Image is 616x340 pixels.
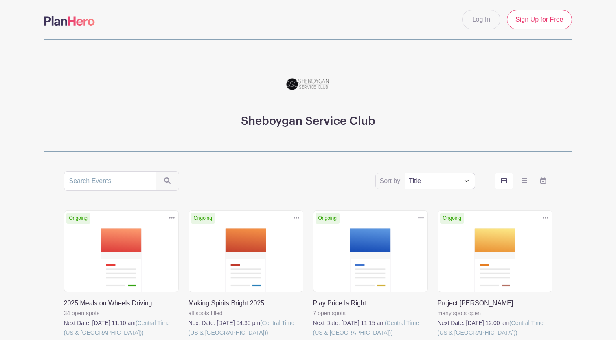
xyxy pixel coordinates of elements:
div: order and view [495,173,552,189]
label: Sort by [380,176,403,186]
img: logo-507f7623f17ff9eddc593b1ce0a138ce2505c220e1c5a4e2b4648c50719b7d32.svg [44,16,95,26]
h3: Sheboygan Service Club [241,115,375,128]
a: Log In [462,10,500,29]
a: Sign Up for Free [507,10,572,29]
img: SSC_Logo_NEW.png [284,59,333,108]
input: Search Events [64,171,156,191]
